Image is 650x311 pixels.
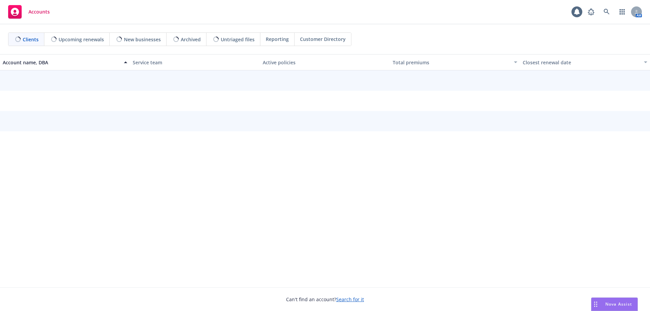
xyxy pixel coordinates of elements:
div: Active policies [263,59,387,66]
button: Nova Assist [591,297,638,311]
div: Service team [133,59,257,66]
span: Clients [23,36,39,43]
a: Switch app [615,5,629,19]
span: Upcoming renewals [59,36,104,43]
a: Search for it [336,296,364,303]
span: Archived [181,36,201,43]
button: Service team [130,54,260,70]
div: Closest renewal date [523,59,640,66]
span: Reporting [266,36,289,43]
span: Can't find an account? [286,296,364,303]
div: Account name, DBA [3,59,120,66]
button: Total premiums [390,54,520,70]
span: Accounts [28,9,50,15]
button: Closest renewal date [520,54,650,70]
a: Accounts [5,2,52,21]
span: Nova Assist [605,301,632,307]
div: Total premiums [393,59,510,66]
a: Report a Bug [584,5,598,19]
span: Customer Directory [300,36,346,43]
div: Drag to move [591,298,600,311]
a: Search [600,5,613,19]
button: Active policies [260,54,390,70]
span: New businesses [124,36,161,43]
span: Untriaged files [221,36,255,43]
